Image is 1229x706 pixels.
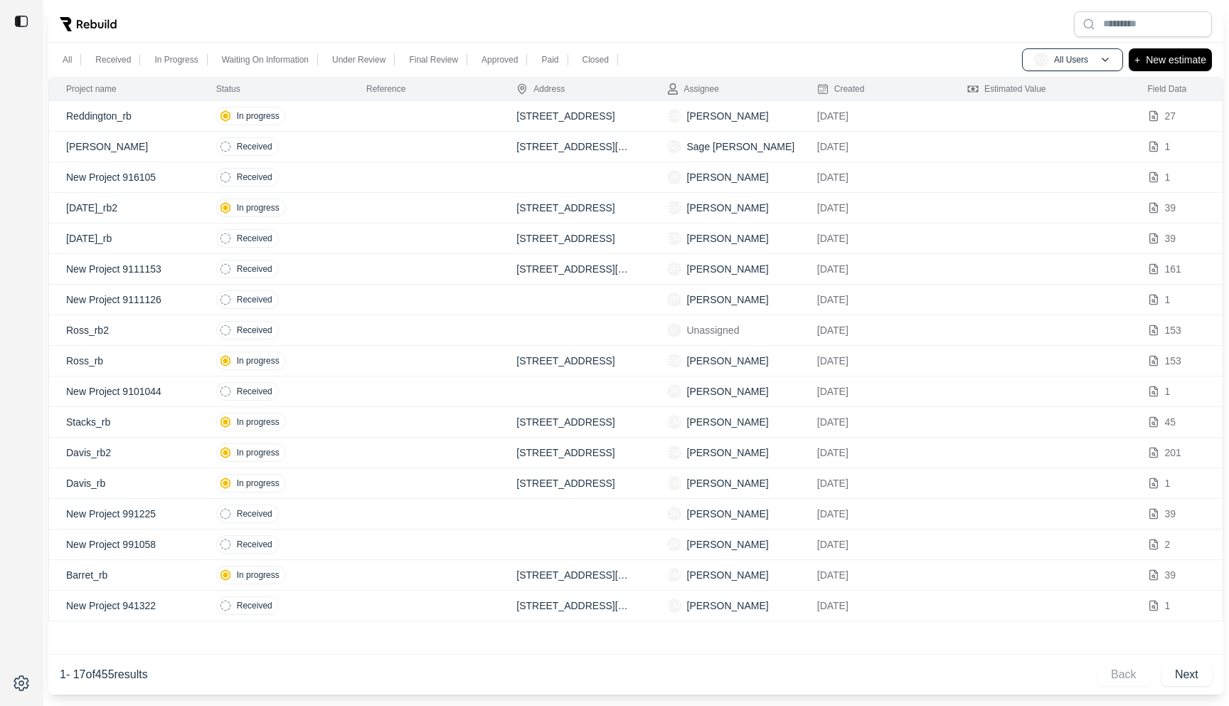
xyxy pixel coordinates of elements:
[1034,53,1048,67] span: AU
[237,386,272,397] p: Received
[154,54,198,65] p: In Progress
[667,83,719,95] div: Assignee
[687,415,769,429] p: [PERSON_NAME]
[817,537,933,552] p: [DATE]
[66,537,182,552] p: New Project 991058
[220,447,231,458] img: in-progress.svg
[499,591,649,621] td: [STREET_ADDRESS][PERSON_NAME]
[817,415,933,429] p: [DATE]
[1146,51,1206,68] p: New estimate
[499,132,649,162] td: [STREET_ADDRESS][PERSON_NAME]
[667,446,681,460] span: EM
[687,537,769,552] p: [PERSON_NAME]
[667,231,681,246] span: EM
[237,294,272,305] p: Received
[1165,446,1181,460] p: 201
[667,170,681,184] span: JR
[237,539,272,550] p: Received
[817,323,933,337] p: [DATE]
[817,109,933,123] p: [DATE]
[237,600,272,611] p: Received
[667,201,681,215] span: EM
[1165,231,1176,246] p: 39
[66,507,182,521] p: New Project 991225
[687,354,769,368] p: [PERSON_NAME]
[667,262,681,276] span: JR
[817,201,933,215] p: [DATE]
[237,508,272,520] p: Received
[667,109,681,123] span: EM
[220,202,231,214] img: in-progress.svg
[687,446,769,460] p: [PERSON_NAME]
[817,507,933,521] p: [DATE]
[1165,201,1176,215] p: 39
[237,447,280,458] p: In progress
[667,415,681,429] span: EM
[95,54,131,65] p: Received
[541,54,558,65] p: Paid
[667,384,681,399] span: JR
[216,83,240,95] div: Status
[817,568,933,582] p: [DATE]
[66,354,182,368] p: Ross_rb
[237,569,280,581] p: In progress
[817,354,933,368] p: [DATE]
[1129,48,1212,71] button: +New estimate
[499,254,649,285] td: [STREET_ADDRESS][US_STATE]
[66,476,182,490] p: Davis_rb
[687,384,769,399] p: [PERSON_NAME]
[60,17,117,31] img: Rebuild
[499,407,649,438] td: [STREET_ADDRESS]
[66,384,182,399] p: New Project 9101044
[222,54,309,65] p: Waiting On Information
[516,83,565,95] div: Address
[1165,476,1171,490] p: 1
[237,141,272,152] p: Received
[499,438,649,468] td: [STREET_ADDRESS]
[667,599,681,613] span: EM
[66,109,182,123] p: Reddington_rb
[237,202,280,214] p: In progress
[1165,293,1171,307] p: 1
[66,568,182,582] p: Barret_rb
[817,83,865,95] div: Created
[220,478,231,489] img: in-progress.svg
[1134,51,1140,68] p: +
[499,346,649,376] td: [STREET_ADDRESS]
[817,599,933,613] p: [DATE]
[66,599,182,613] p: New Project 941322
[66,231,182,246] p: [DATE]_rb
[1148,83,1187,95] div: Field Data
[482,54,518,65] p: Approved
[687,507,769,521] p: [PERSON_NAME]
[66,170,182,184] p: New Project 916105
[409,54,458,65] p: Final Review
[220,569,231,581] img: in-progress.svg
[66,415,182,429] p: Stacks_rb
[499,193,649,223] td: [STREET_ADDRESS]
[14,14,28,28] img: toggle sidebar
[817,139,933,154] p: [DATE]
[237,355,280,367] p: In progress
[1165,568,1176,582] p: 39
[817,293,933,307] p: [DATE]
[66,323,182,337] p: Ross_rb2
[687,109,769,123] p: [PERSON_NAME]
[220,110,231,122] img: in-progress.svg
[237,478,280,489] p: In progress
[687,262,769,276] p: [PERSON_NAME]
[817,476,933,490] p: [DATE]
[667,293,681,307] span: JR
[332,54,385,65] p: Under Review
[817,231,933,246] p: [DATE]
[687,170,769,184] p: [PERSON_NAME]
[667,139,681,154] span: SS
[667,568,681,582] span: EM
[1165,599,1171,613] p: 1
[237,110,280,122] p: In progress
[667,323,681,337] span: U
[499,223,649,254] td: [STREET_ADDRESS]
[220,355,231,367] img: in-progress.svg
[817,262,933,276] p: [DATE]
[817,170,933,184] p: [DATE]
